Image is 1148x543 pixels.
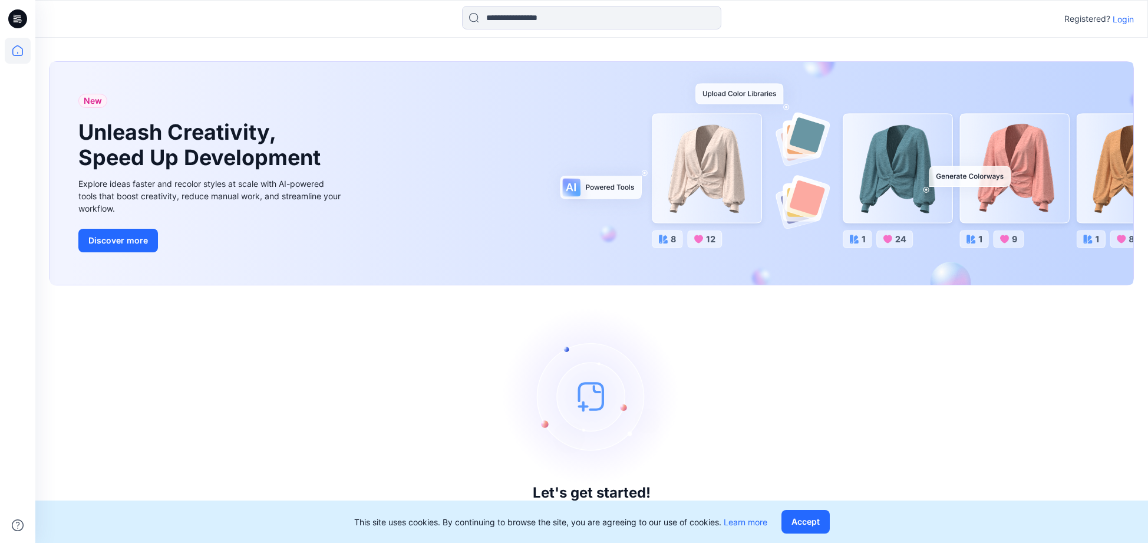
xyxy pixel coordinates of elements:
a: Discover more [78,229,344,252]
p: Login [1113,13,1134,25]
p: This site uses cookies. By continuing to browse the site, you are agreeing to our use of cookies. [354,516,767,528]
button: Accept [781,510,830,534]
img: empty-state-image.svg [503,308,680,485]
h3: Let's get started! [533,485,651,501]
span: New [84,94,102,108]
button: Discover more [78,229,158,252]
h1: Unleash Creativity, Speed Up Development [78,120,326,170]
p: Registered? [1064,12,1110,26]
div: Explore ideas faster and recolor styles at scale with AI-powered tools that boost creativity, red... [78,177,344,215]
a: Learn more [724,517,767,527]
